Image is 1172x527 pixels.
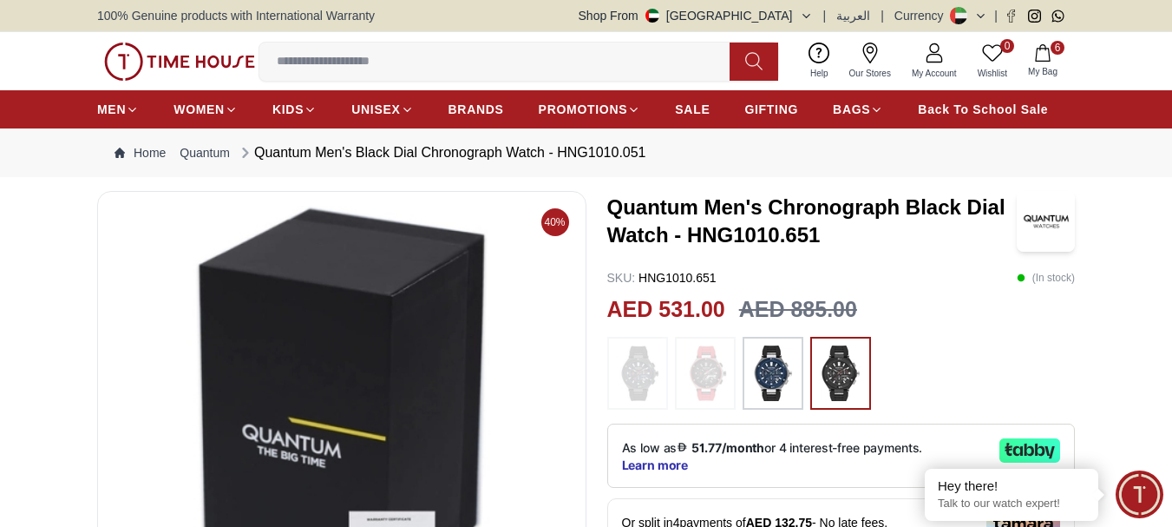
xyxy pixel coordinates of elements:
span: | [881,7,884,24]
img: ... [819,346,862,401]
a: BRANDS [449,94,504,125]
span: 40% [541,208,569,236]
p: ( In stock ) [1017,269,1075,287]
a: UNISEX [351,94,413,125]
a: Whatsapp [1051,10,1064,23]
span: BAGS [833,101,870,118]
span: PROMOTIONS [539,101,628,118]
img: ... [616,346,659,401]
img: United Arab Emirates [645,9,659,23]
span: 6 [1051,41,1064,55]
a: 0Wishlist [967,39,1018,83]
span: Wishlist [971,67,1014,80]
p: Talk to our watch expert! [938,497,1085,511]
span: Back To School Sale [918,101,1048,118]
div: Chat Widget [1116,471,1163,518]
span: KIDS [272,101,304,118]
h3: AED 885.00 [739,293,857,326]
button: Shop From[GEOGRAPHIC_DATA] [579,7,813,24]
a: KIDS [272,94,317,125]
span: SALE [675,101,710,118]
a: PROMOTIONS [539,94,641,125]
img: ... [104,43,255,81]
a: Instagram [1028,10,1041,23]
div: Quantum Men's Black Dial Chronograph Watch - HNG1010.051 [237,142,646,163]
img: ... [684,346,727,401]
span: | [994,7,998,24]
a: GIFTING [744,94,798,125]
span: Our Stores [842,67,898,80]
a: SALE [675,94,710,125]
span: My Account [905,67,964,80]
span: My Bag [1021,65,1064,78]
nav: Breadcrumb [97,128,1075,177]
button: العربية [836,7,870,24]
a: Our Stores [839,39,901,83]
a: Facebook [1005,10,1018,23]
span: 0 [1000,39,1014,53]
h2: AED 531.00 [607,293,725,326]
span: Help [803,67,835,80]
img: ... [751,346,795,401]
a: Home [115,144,166,161]
a: MEN [97,94,139,125]
div: Hey there! [938,478,1085,495]
span: MEN [97,101,126,118]
button: 6My Bag [1018,41,1068,82]
span: SKU : [607,271,636,285]
a: WOMEN [174,94,238,125]
span: BRANDS [449,101,504,118]
a: Quantum [180,144,230,161]
span: UNISEX [351,101,400,118]
h3: Quantum Men's Chronograph Black Dial Watch - HNG1010.651 [607,194,1018,249]
a: Help [800,39,839,83]
div: Currency [894,7,951,24]
img: Quantum Men's Chronograph Black Dial Watch - HNG1010.651 [1017,191,1075,252]
a: BAGS [833,94,883,125]
span: WOMEN [174,101,225,118]
p: HNG1010.651 [607,269,717,287]
span: | [823,7,827,24]
span: GIFTING [744,101,798,118]
span: 100% Genuine products with International Warranty [97,7,375,24]
a: Back To School Sale [918,94,1048,125]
